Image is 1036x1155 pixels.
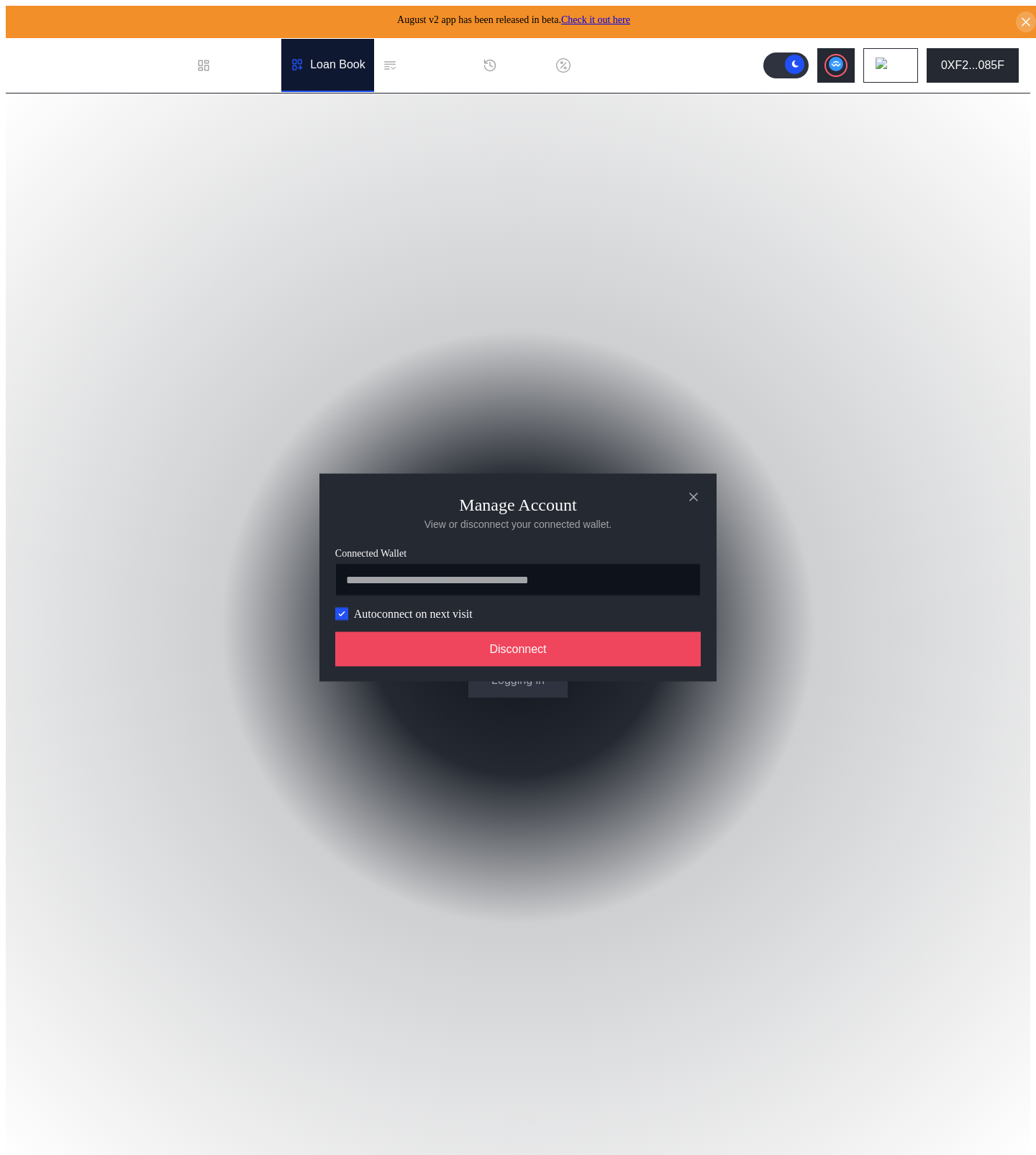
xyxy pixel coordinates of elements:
button: Disconnect [335,632,701,667]
span: Connected Wallet [335,548,701,560]
div: History [503,59,539,72]
div: 0XF2...085F [941,59,1004,72]
div: Loan Book [310,58,365,71]
div: View or disconnect your connected wallet. [424,518,612,531]
div: Dashboard [217,59,273,72]
div: Permissions [403,59,465,72]
label: Autoconnect on next visit [354,608,473,621]
span: August v2 app has been released in beta. [397,14,630,25]
div: Discount Factors [576,59,663,72]
button: close modal [682,485,705,508]
h2: Manage Account [459,496,576,515]
a: Check it out here [561,14,630,25]
img: chain logo [876,58,891,73]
